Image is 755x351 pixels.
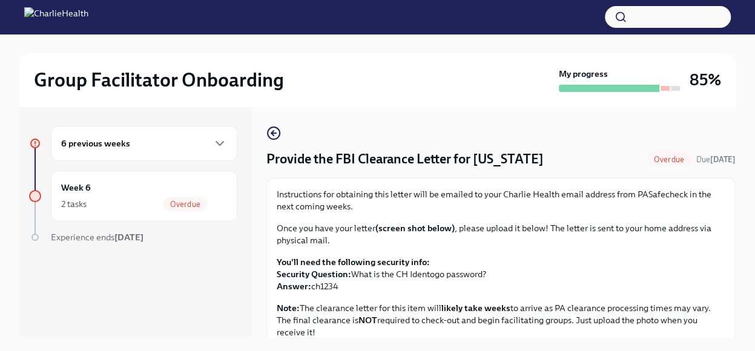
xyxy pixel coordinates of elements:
strong: [DATE] [114,232,143,243]
strong: NOT [358,315,377,326]
p: Instructions for obtaining this letter will be emailed to your Charlie Health email address from ... [277,188,725,212]
strong: My progress [559,68,608,80]
strong: likely take weeks [441,303,510,313]
h3: 85% [690,69,721,91]
p: Once you have your letter , please upload it below! The letter is sent to your home address via p... [277,222,725,246]
strong: You'll need the following security info: [277,257,430,267]
div: 2 tasks [61,198,87,210]
strong: Security Question: [277,269,351,280]
strong: [DATE] [710,155,736,164]
h6: Week 6 [61,181,91,194]
span: September 30th, 2025 09:00 [696,154,736,165]
h2: Group Facilitator Onboarding [34,68,284,92]
strong: Answer: [277,281,311,292]
div: 6 previous weeks [51,126,237,161]
h4: Provide the FBI Clearance Letter for [US_STATE] [266,150,544,168]
span: Due [696,155,736,164]
strong: Note: [277,303,300,313]
span: Overdue [647,155,691,164]
h6: 6 previous weeks [61,137,130,150]
strong: (screen shot below) [375,223,455,234]
span: Overdue [163,200,208,209]
p: The clearance letter for this item will to arrive as PA clearance processing times may vary. The ... [277,302,725,338]
p: What is the CH Identogo password? ch1234 [277,256,725,292]
a: Week 62 tasksOverdue [29,171,237,221]
span: Experience ends [51,232,143,243]
img: CharlieHealth [24,7,88,27]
